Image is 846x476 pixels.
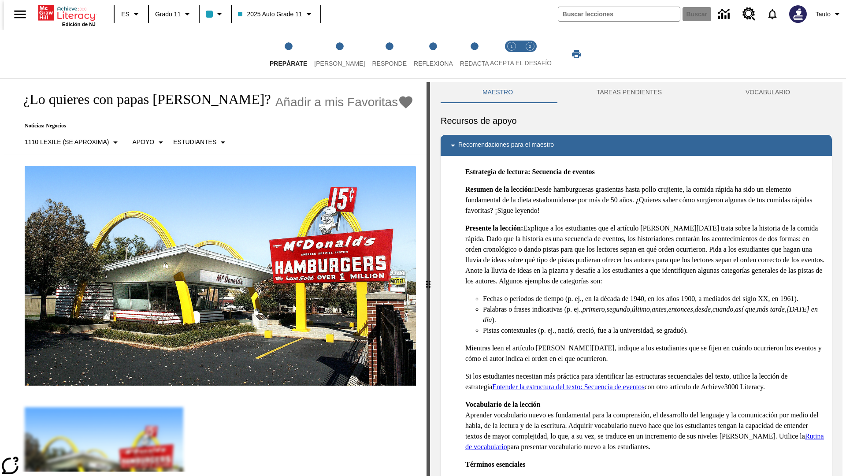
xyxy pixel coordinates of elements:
em: desde [695,305,711,313]
div: Pulsa la tecla de intro o la barra espaciadora y luego presiona las flechas de derecha e izquierd... [427,82,430,476]
span: Añadir a mis Favoritas [275,95,398,109]
button: Redacta step 5 of 5 [453,30,496,78]
em: segundo [607,305,630,313]
button: Responde step 3 of 5 [365,30,414,78]
strong: Resumen de la lección: [465,186,534,193]
p: Mientras leen el artículo [PERSON_NAME][DATE], indique a los estudiantes que se fijen en cuándo o... [465,343,825,364]
button: Lenguaje: ES, Selecciona un idioma [117,6,145,22]
img: Avatar [789,5,807,23]
button: Reflexiona step 4 of 5 [407,30,460,78]
li: Palabras o frases indicativas (p. ej., , , , , , , , , , ). [483,304,825,325]
em: cuando [712,305,733,313]
text: 2 [529,44,531,48]
button: Escoja un nuevo avatar [784,3,812,26]
h1: ¿Lo quieres con papas [PERSON_NAME]? [14,91,271,108]
em: antes [652,305,667,313]
a: Centro de información [713,2,737,26]
li: Pistas contextuales (p. ej., nació, creció, fue a la universidad, se graduó). [483,325,825,336]
span: Prepárate [270,60,307,67]
p: Noticias: Negocios [14,123,414,129]
span: ES [121,10,130,19]
div: activity [430,82,842,476]
span: Tauto [816,10,831,19]
a: Centro de recursos, Se abrirá en una pestaña nueva. [737,2,761,26]
em: entonces [668,305,693,313]
span: ACEPTA EL DESAFÍO [490,59,552,67]
h6: Recursos de apoyo [441,114,832,128]
p: Si los estudiantes necesitan más práctica para identificar las estructuras secuenciales del texto... [465,371,825,392]
span: [PERSON_NAME] [314,60,365,67]
text: 1 [510,44,512,48]
span: 2025 Auto Grade 11 [238,10,302,19]
div: Instructional Panel Tabs [441,82,832,103]
p: Explique a los estudiantes que el artículo [PERSON_NAME][DATE] trata sobre la historia de la comi... [465,223,825,286]
p: Recomendaciones para el maestro [458,140,554,151]
div: Portada [38,3,96,27]
button: Abrir el menú lateral [7,1,33,27]
button: Acepta el desafío lee step 1 of 2 [499,30,524,78]
button: TAREAS PENDIENTES [555,82,704,103]
em: más tarde [757,305,785,313]
p: Estudiantes [173,138,216,147]
em: primero [583,305,605,313]
button: El color de la clase es azul claro. Cambiar el color de la clase. [202,6,228,22]
p: Aprender vocabulario nuevo es fundamental para la comprensión, el desarrollo del lenguaje y la co... [465,399,825,452]
button: Imprimir [562,46,590,62]
button: VOCABULARIO [704,82,832,103]
button: Añadir a mis Favoritas - ¿Lo quieres con papas fritas? [275,94,414,110]
div: Recomendaciones para el maestro [441,135,832,156]
strong: Estrategia de lectura: Secuencia de eventos [465,168,595,175]
button: Grado: Grado 11, Elige un grado [152,6,196,22]
strong: Vocabulario de la lección [465,401,541,408]
button: Acepta el desafío contesta step 2 of 2 [517,30,543,78]
em: así que [735,305,755,313]
button: Clase: 2025 Auto Grade 11, Selecciona una clase [234,6,317,22]
button: Tipo de apoyo, Apoyo [129,134,170,150]
button: Perfil/Configuración [812,6,846,22]
span: Reflexiona [414,60,453,67]
button: Seleccionar estudiante [170,134,232,150]
button: Seleccione Lexile, 1110 Lexile (Se aproxima) [21,134,124,150]
button: Prepárate step 1 of 5 [263,30,314,78]
span: Edición de NJ [62,22,96,27]
button: Maestro [441,82,555,103]
strong: Presente la lección: [465,224,523,232]
p: 1110 Lexile (Se aproxima) [25,138,109,147]
li: Fechas o periodos de tiempo (p. ej., en la década de 1940, en los años 1900, a mediados del siglo... [483,294,825,304]
span: Redacta [460,60,489,67]
img: Uno de los primeros locales de McDonald's, con el icónico letrero rojo y los arcos amarillos. [25,166,416,386]
p: Desde hamburguesas grasientas hasta pollo crujiente, la comida rápida ha sido un elemento fundame... [465,184,825,216]
p: Apoyo [132,138,154,147]
input: Buscar campo [558,7,680,21]
em: último [632,305,650,313]
div: reading [4,82,427,472]
a: Entender la estructura del texto: Secuencia de eventos [492,383,644,390]
span: Grado 11 [155,10,181,19]
button: Lee step 2 of 5 [307,30,372,78]
a: Notificaciones [761,3,784,26]
strong: Términos esenciales [465,461,525,468]
span: Responde [372,60,407,67]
